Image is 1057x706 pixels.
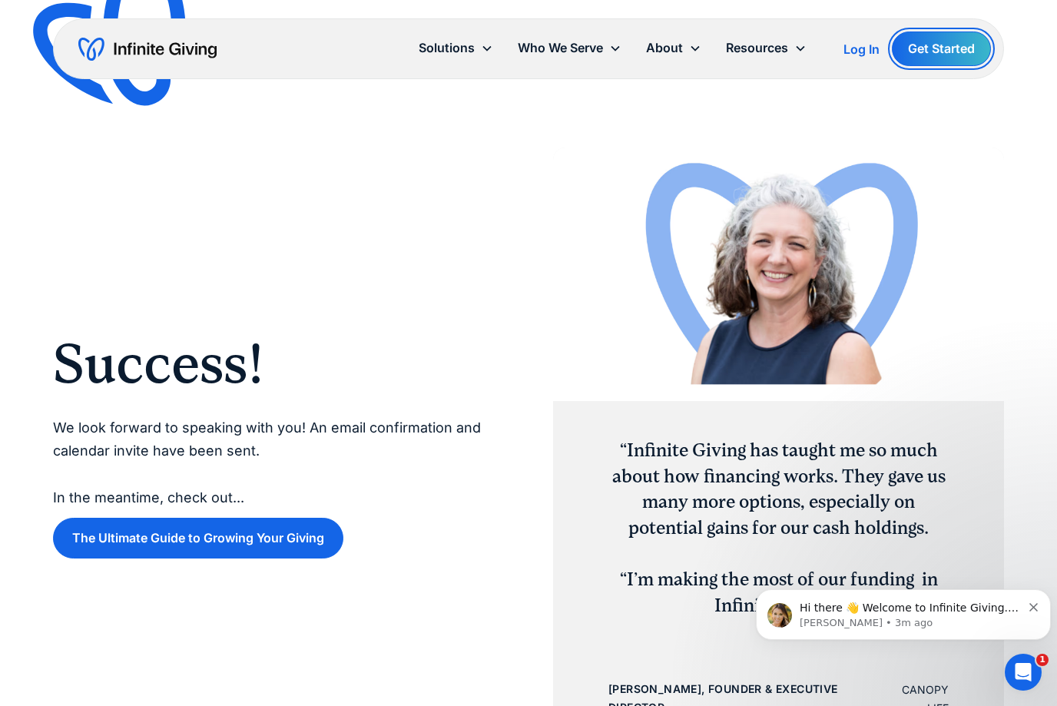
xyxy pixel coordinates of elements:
div: Solutions [406,31,505,65]
h2: Success! [53,331,483,397]
div: Who We Serve [518,38,603,58]
a: Log In [843,40,880,58]
iframe: Intercom notifications message [750,557,1057,665]
div: Who We Serve [505,31,634,65]
div: About [634,31,714,65]
div: Resources [714,31,819,65]
p: We look forward to speaking with you! An email confirmation and calendar invite have been sent. I... [53,416,483,510]
a: The Ultimate Guide to Growing Your Giving [53,518,343,559]
div: Solutions [419,38,475,58]
a: home [78,37,217,61]
div: Log In [843,43,880,55]
h3: “Infinite Giving has taught me so much about how financing works. They gave us many more options,... [608,438,949,618]
div: About [646,38,683,58]
iframe: Intercom live chat [1005,654,1042,691]
div: Resources [726,38,788,58]
span: 1 [1036,654,1049,666]
a: Get Started [892,31,991,66]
